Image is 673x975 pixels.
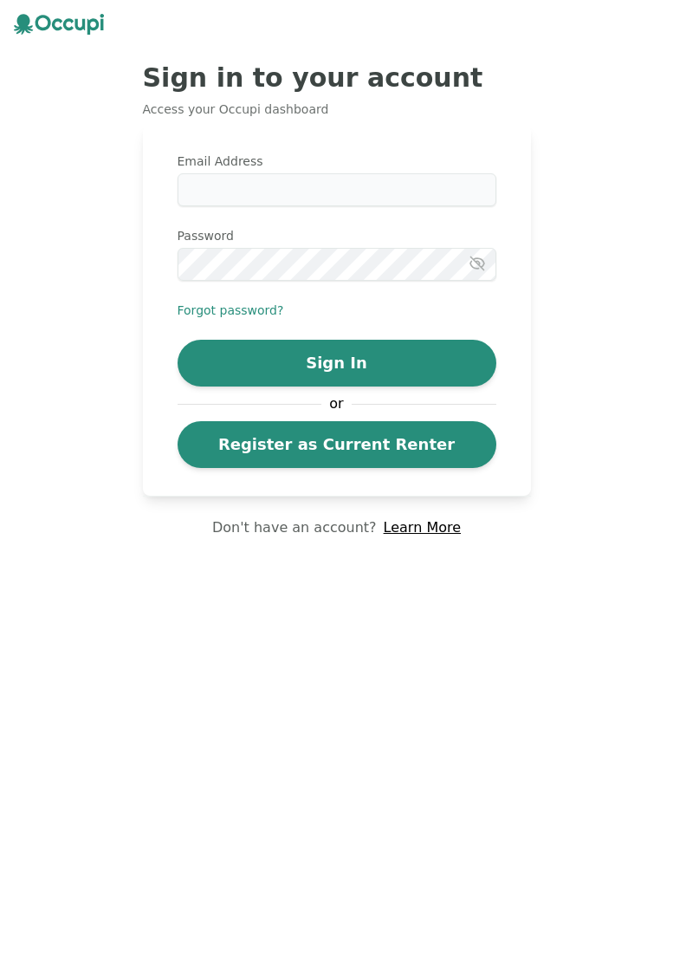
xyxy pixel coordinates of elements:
p: Don't have an account? [212,517,377,538]
button: Forgot password? [178,302,284,319]
p: Access your Occupi dashboard [143,101,531,118]
label: Email Address [178,153,496,170]
span: or [321,393,353,414]
a: Register as Current Renter [178,421,496,468]
a: Learn More [384,517,461,538]
button: Sign In [178,340,496,387]
h2: Sign in to your account [143,62,531,94]
label: Password [178,227,496,244]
